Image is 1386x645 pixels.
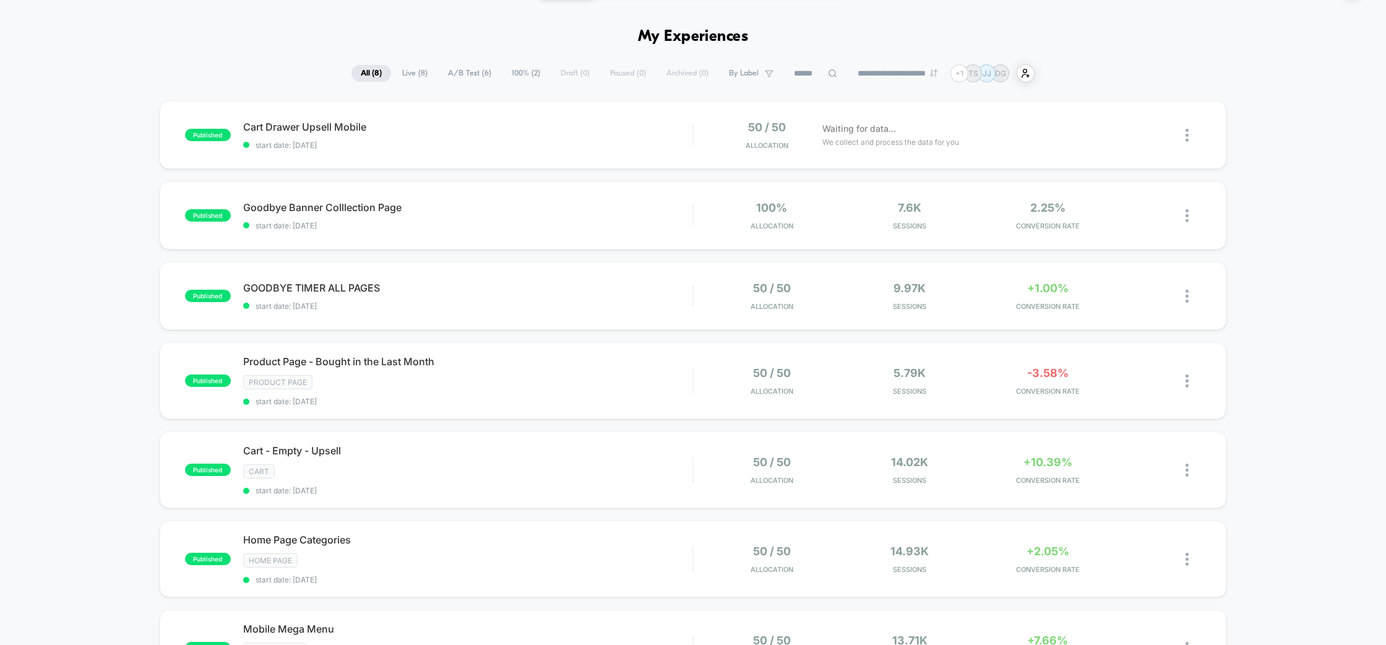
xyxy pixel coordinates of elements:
[243,534,693,546] span: Home Page Categories
[185,464,231,476] span: published
[1186,553,1189,566] img: close
[751,476,793,485] span: Allocation
[243,141,693,150] span: start date: [DATE]
[756,201,787,214] span: 100%
[6,372,26,392] button: Play, NEW DEMO 2025-VEED.mp4
[844,302,976,311] span: Sessions
[1027,366,1069,379] span: -3.58%
[890,545,929,558] span: 14.93k
[561,375,593,389] div: Duration
[751,387,793,396] span: Allocation
[822,136,959,148] span: We collect and process the data for you
[185,374,231,387] span: published
[1023,456,1072,469] span: +10.39%
[983,69,991,78] p: JJ
[751,565,793,574] span: Allocation
[891,456,928,469] span: 14.02k
[185,553,231,565] span: published
[748,121,786,134] span: 50 / 50
[982,302,1114,311] span: CONVERSION RATE
[439,65,501,82] span: A/B Test ( 6 )
[9,355,700,367] input: Seek
[751,302,793,311] span: Allocation
[243,444,693,457] span: Cart - Empty - Upsell
[893,366,926,379] span: 5.79k
[930,69,937,77] img: end
[530,375,559,389] div: Current time
[746,141,788,150] span: Allocation
[753,282,791,295] span: 50 / 50
[844,387,976,396] span: Sessions
[243,464,275,478] span: CART
[185,209,231,222] span: published
[822,122,896,136] span: Waiting for data...
[982,476,1114,485] span: CONVERSION RATE
[185,129,231,141] span: published
[1030,201,1065,214] span: 2.25%
[844,222,976,230] span: Sessions
[338,184,368,214] button: Play, NEW DEMO 2025-VEED.mp4
[243,301,693,311] span: start date: [DATE]
[1027,545,1069,558] span: +2.05%
[243,282,693,294] span: GOODBYE TIMER ALL PAGES
[982,387,1114,396] span: CONVERSION RATE
[243,486,693,495] span: start date: [DATE]
[638,28,749,46] h1: My Experiences
[243,221,693,230] span: start date: [DATE]
[243,553,298,568] span: Home Page
[243,355,693,368] span: Product Page - Bought in the Last Month
[618,376,655,388] input: Volume
[844,565,976,574] span: Sessions
[1186,374,1189,387] img: close
[898,201,921,214] span: 7.6k
[243,397,693,406] span: start date: [DATE]
[1186,464,1189,477] img: close
[729,69,759,78] span: By Label
[243,375,312,389] span: Product Page
[1186,129,1189,142] img: close
[753,456,791,469] span: 50 / 50
[893,282,926,295] span: 9.97k
[753,545,791,558] span: 50 / 50
[751,222,793,230] span: Allocation
[243,575,693,584] span: start date: [DATE]
[1186,290,1189,303] img: close
[968,69,978,78] p: TS
[243,623,693,635] span: Mobile Mega Menu
[1027,282,1069,295] span: +1.00%
[243,201,693,214] span: Goodbye Banner Colllection Page
[393,65,437,82] span: Live ( 8 )
[950,64,968,82] div: + 1
[844,476,976,485] span: Sessions
[982,222,1114,230] span: CONVERSION RATE
[351,65,391,82] span: All ( 8 )
[753,366,791,379] span: 50 / 50
[982,565,1114,574] span: CONVERSION RATE
[502,65,549,82] span: 100% ( 2 )
[243,121,693,133] span: Cart Drawer Upsell Mobile
[995,69,1006,78] p: DG
[185,290,231,302] span: published
[1186,209,1189,222] img: close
